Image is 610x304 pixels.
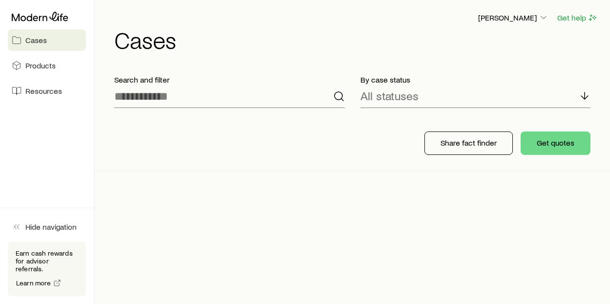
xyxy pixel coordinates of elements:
a: Products [8,55,86,76]
a: Resources [8,80,86,102]
p: Search and filter [114,75,345,85]
div: Earn cash rewards for advisor referrals.Learn more [8,241,86,296]
p: Share fact finder [441,138,497,148]
span: Hide navigation [25,222,77,232]
button: Hide navigation [8,216,86,238]
h1: Cases [114,28,598,51]
button: Share fact finder [424,131,513,155]
span: Cases [25,35,47,45]
span: Products [25,61,56,70]
button: Get help [557,12,598,23]
p: All statuses [360,89,419,103]
button: [PERSON_NAME] [478,12,549,24]
p: [PERSON_NAME] [478,13,548,22]
p: Earn cash rewards for advisor referrals. [16,249,78,273]
span: Resources [25,86,62,96]
span: Learn more [16,280,51,286]
button: Get quotes [521,131,590,155]
p: By case status [360,75,591,85]
a: Cases [8,29,86,51]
